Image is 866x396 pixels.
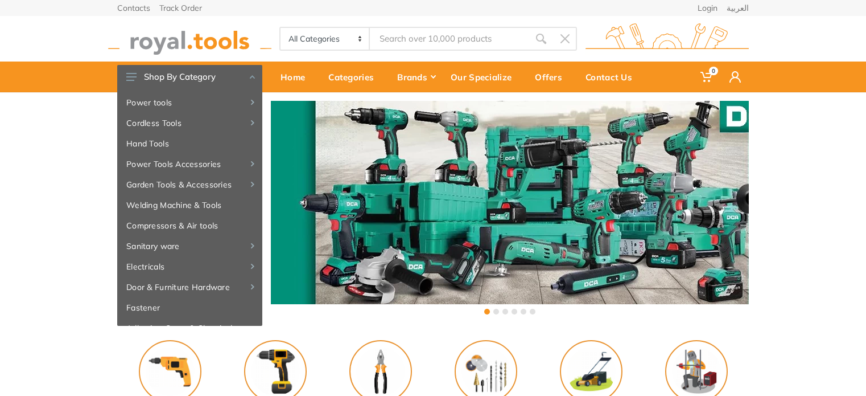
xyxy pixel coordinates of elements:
div: Our Specialize [443,65,527,89]
a: Track Order [159,4,202,12]
a: Categories [320,62,389,92]
a: Adhesive, Spray & Chemical [117,318,262,338]
div: Home [273,65,320,89]
button: Shop By Category [117,65,262,89]
a: Door & Furniture Hardware [117,277,262,297]
div: Categories [320,65,389,89]
select: Category [281,28,370,50]
input: Site search [370,27,529,51]
a: Power Tools Accessories [117,154,262,174]
a: Hand Tools [117,133,262,154]
a: Contacts [117,4,150,12]
div: Contact Us [578,65,648,89]
a: العربية [727,4,749,12]
a: Fastener [117,297,262,318]
a: Login [698,4,717,12]
a: Cordless Tools [117,113,262,133]
a: Contact Us [578,62,648,92]
img: royal.tools Logo [585,23,749,55]
a: Our Specialize [443,62,527,92]
a: Electricals [117,256,262,277]
a: Offers [527,62,578,92]
a: Power tools [117,92,262,113]
span: 0 [709,67,718,75]
a: 0 [692,62,721,92]
div: Offers [527,65,578,89]
img: royal.tools Logo [108,23,271,55]
a: Sanitary ware [117,236,262,256]
a: Garden Tools & Accessories [117,174,262,195]
a: Home [273,62,320,92]
a: Compressors & Air tools [117,215,262,236]
div: Brands [389,65,443,89]
a: Welding Machine & Tools [117,195,262,215]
